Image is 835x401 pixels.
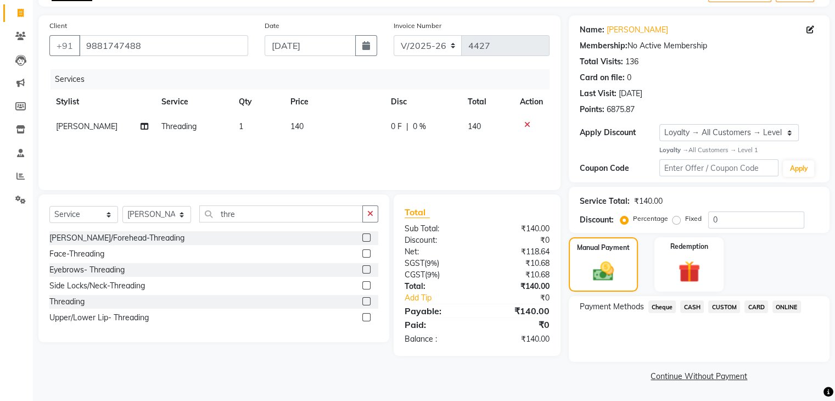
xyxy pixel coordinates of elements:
strong: Loyalty → [659,146,688,154]
div: ( ) [396,258,477,269]
div: Discount: [580,214,614,226]
th: Total [461,90,513,114]
th: Qty [232,90,284,114]
div: Upper/Lower Lip- Threading [49,312,149,324]
label: Fixed [685,214,702,224]
div: ₹0 [477,235,558,246]
div: Net: [396,246,477,258]
span: 0 F [391,121,402,132]
div: Apply Discount [580,127,659,138]
a: Add Tip [396,292,490,304]
button: Apply [783,160,814,177]
div: Face-Threading [49,248,104,260]
div: Threading [49,296,85,308]
div: [DATE] [619,88,642,99]
span: 9% [427,259,437,268]
label: Invoice Number [394,21,441,31]
span: Threading [161,121,197,131]
div: Services [51,69,558,90]
span: SGST [405,258,424,268]
div: ( ) [396,269,477,281]
input: Search or Scan [199,205,363,222]
div: [PERSON_NAME]/Forehead-Threading [49,232,184,244]
div: No Active Membership [580,40,819,52]
div: Payable: [396,304,477,318]
span: CARD [744,300,768,313]
label: Manual Payment [577,243,630,253]
div: Points: [580,104,604,115]
div: ₹0 [477,318,558,331]
span: 140 [468,121,481,131]
span: CGST [405,270,425,280]
div: ₹10.68 [477,258,558,269]
div: ₹140.00 [477,223,558,235]
a: Continue Without Payment [571,371,827,382]
span: CASH [680,300,704,313]
div: ₹0 [490,292,557,304]
div: Service Total: [580,196,630,207]
th: Price [284,90,384,114]
input: Search by Name/Mobile/Email/Code [79,35,248,56]
img: _gift.svg [671,258,707,286]
div: Last Visit: [580,88,617,99]
span: ONLINE [772,300,801,313]
label: Client [49,21,67,31]
span: 9% [427,270,438,279]
input: Enter Offer / Coupon Code [659,159,779,176]
div: Coupon Code [580,163,659,174]
div: Side Locks/Neck-Threading [49,280,145,292]
th: Disc [384,90,461,114]
div: Balance : [396,333,477,345]
div: Name: [580,24,604,36]
div: Membership: [580,40,627,52]
span: 1 [239,121,243,131]
span: | [406,121,408,132]
th: Service [155,90,232,114]
div: Total Visits: [580,56,623,68]
th: Stylist [49,90,155,114]
button: +91 [49,35,80,56]
th: Action [513,90,550,114]
div: Discount: [396,235,477,246]
span: [PERSON_NAME] [56,121,117,131]
div: 136 [625,56,638,68]
label: Redemption [670,242,708,252]
img: _cash.svg [586,259,620,283]
div: ₹118.64 [477,246,558,258]
span: CUSTOM [708,300,740,313]
div: Paid: [396,318,477,331]
div: ₹140.00 [477,281,558,292]
div: ₹140.00 [477,304,558,318]
div: ₹10.68 [477,269,558,281]
a: [PERSON_NAME] [607,24,668,36]
span: 0 % [413,121,426,132]
span: 140 [290,121,304,131]
div: All Customers → Level 1 [659,146,819,155]
label: Percentage [633,214,668,224]
span: Total [405,207,430,218]
div: Eyebrows- Threading [49,264,125,276]
div: Total: [396,281,477,292]
label: Date [265,21,279,31]
div: ₹140.00 [634,196,663,207]
span: Payment Methods [580,301,644,313]
div: 6875.87 [607,104,635,115]
div: 0 [627,72,631,83]
div: Sub Total: [396,223,477,235]
div: Card on file: [580,72,625,83]
span: Cheque [648,300,676,313]
div: ₹140.00 [477,333,558,345]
